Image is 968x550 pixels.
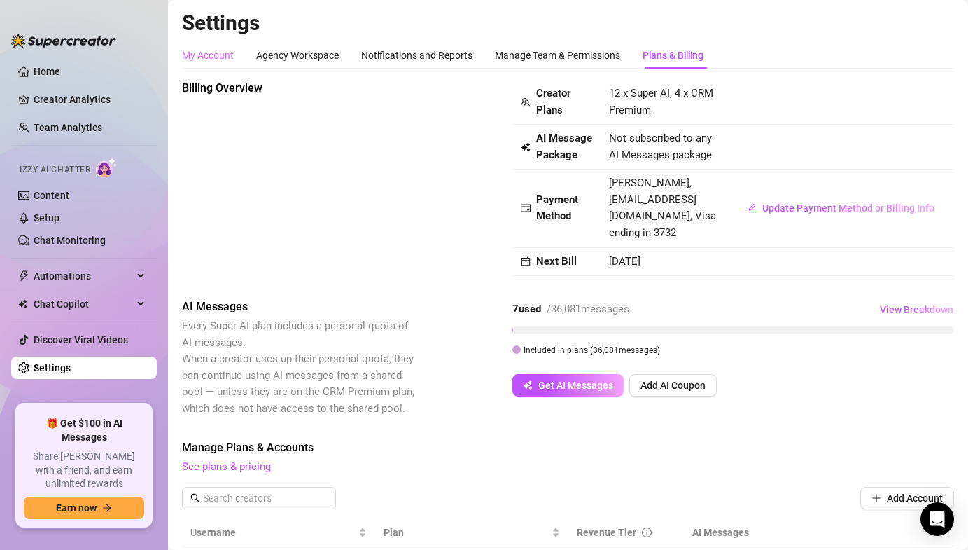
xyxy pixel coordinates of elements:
a: Home [34,66,60,77]
span: Billing Overview [182,80,417,97]
th: AI Messages [684,519,839,546]
span: Plan [384,525,549,540]
span: arrow-right [102,503,112,513]
a: Team Analytics [34,122,102,133]
div: My Account [182,48,234,63]
span: [PERSON_NAME], [EMAIL_ADDRESS][DOMAIN_NAME], Visa ending in 3732 [609,177,716,239]
span: Add Account [887,493,943,504]
span: Every Super AI plan includes a personal quota of AI messages. When a creator uses up their person... [182,319,414,415]
strong: Payment Method [536,193,578,223]
a: Chat Monitoring [34,235,106,246]
span: Share [PERSON_NAME] with a friend, and earn unlimited rewards [24,450,144,491]
div: Manage Team & Permissions [495,48,620,63]
span: Update Payment Method or Billing Info [762,202,934,214]
span: Username [190,525,356,540]
button: Get AI Messages [512,374,624,397]
span: [DATE] [609,255,640,268]
a: Content [34,190,69,201]
a: Creator Analytics [34,88,146,111]
th: Plan [375,519,568,546]
img: logo-BBDzfeDw.svg [11,34,116,48]
a: Setup [34,212,59,224]
button: View Breakdown [879,298,954,321]
span: calendar [521,256,531,266]
a: Discover Viral Videos [34,334,128,345]
button: Add Account [860,487,954,509]
span: Not subscribed to any AI Messages package [609,130,719,163]
div: Agency Workspace [256,48,339,63]
span: info-circle [642,528,652,537]
a: Settings [34,362,71,373]
span: Chat Copilot [34,293,133,315]
span: thunderbolt [18,270,29,282]
h2: Settings [182,10,954,36]
span: AI Messages [182,298,417,315]
span: 🎁 Get $100 in AI Messages [24,417,144,444]
span: Add AI Coupon [640,380,706,391]
button: Add AI Coupon [629,374,717,397]
span: Automations [34,265,133,287]
a: See plans & pricing [182,460,271,473]
span: Manage Plans & Accounts [182,439,954,456]
span: / 36,081 messages [547,303,629,315]
div: Notifications and Reports [361,48,472,63]
span: Earn now [56,502,97,514]
div: Open Intercom Messenger [920,502,954,536]
img: Chat Copilot [18,299,27,309]
span: Revenue Tier [577,527,636,538]
span: 12 x Super AI, 4 x CRM Premium [609,87,713,116]
strong: AI Message Package [536,132,592,161]
span: View Breakdown [880,304,953,315]
button: Earn nowarrow-right [24,497,144,519]
strong: Next Bill [536,255,577,268]
span: Izzy AI Chatter [20,163,90,177]
div: Plans & Billing [643,48,703,63]
span: Included in plans ( 36,081 messages) [524,345,660,355]
strong: 7 used [512,303,541,315]
span: Get AI Messages [538,380,613,391]
span: plus [871,493,881,503]
span: search [190,493,200,503]
img: AI Chatter [96,158,118,178]
span: edit [747,203,757,213]
span: credit-card [521,203,531,213]
strong: Creator Plans [536,87,570,116]
input: Search creators [203,490,316,506]
span: team [521,97,531,107]
th: Username [182,519,375,546]
button: Update Payment Method or Billing Info [736,197,946,219]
